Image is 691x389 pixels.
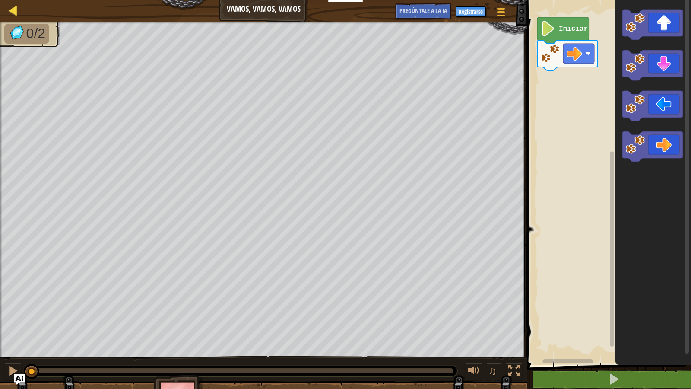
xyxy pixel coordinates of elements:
[399,6,447,15] font: Pregúntale a la IA
[488,364,497,377] font: ♫
[4,363,22,381] button: Ctrl + P: Pausa
[395,3,451,19] button: Pregúntale a la IA
[465,363,482,381] button: Ajustar volumen
[559,25,588,33] text: Iniciar
[505,363,523,381] button: Alternativa pantalla completa.
[459,8,483,16] font: Registrarse
[14,374,25,385] button: Pregúntale a la IA
[490,3,512,24] button: Mostrar menú del juego
[26,26,45,41] font: 0/2
[4,24,49,44] li: Recoge las gemas.
[487,363,501,381] button: ♫
[456,6,486,17] button: Registrarse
